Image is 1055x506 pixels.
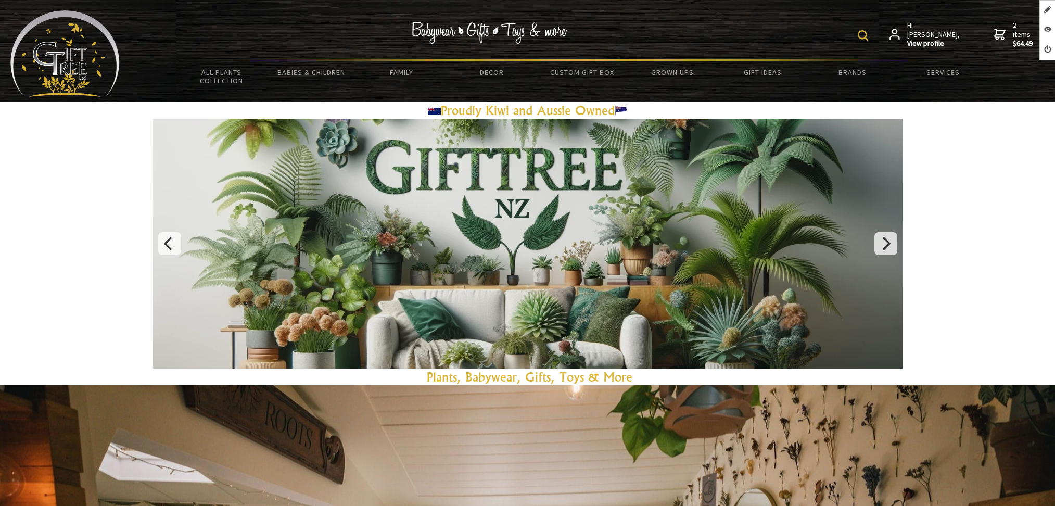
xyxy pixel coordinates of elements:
[858,30,868,41] img: product search
[537,61,627,83] a: Custom Gift Box
[10,10,120,97] img: Babyware - Gifts - Toys and more...
[176,61,266,92] a: All Plants Collection
[907,21,961,48] span: Hi [PERSON_NAME],
[158,232,181,255] button: Previous
[627,61,717,83] a: Grown Ups
[427,369,626,385] a: Plants, Babywear, Gifts, Toys & Mor
[1013,20,1034,48] span: 2 items
[357,61,447,83] a: Family
[717,61,807,83] a: Gift Ideas
[266,61,357,83] a: Babies & Children
[411,22,567,44] img: Babywear - Gifts - Toys & more
[428,103,628,118] a: Proudly Kiwi and Aussie Owned
[874,232,897,255] button: Next
[889,21,961,48] a: Hi [PERSON_NAME],View profile
[1013,39,1034,48] strong: $64.49
[907,39,961,48] strong: View profile
[808,61,898,83] a: Brands
[994,21,1034,48] a: 2 items$64.49
[447,61,537,83] a: Decor
[898,61,988,83] a: Services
